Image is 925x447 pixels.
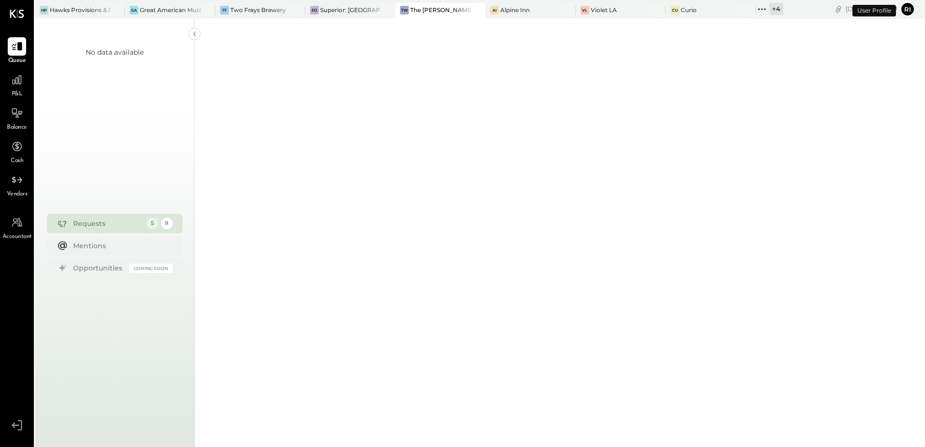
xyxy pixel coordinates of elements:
[0,137,33,165] a: Cash
[73,219,142,228] div: Requests
[310,6,319,15] div: SO
[500,6,530,14] div: Alpine Inn
[0,71,33,99] a: P&L
[12,90,23,99] span: P&L
[852,5,896,16] div: User Profile
[769,3,783,15] div: + 4
[50,6,110,14] div: Hawks Provisions & Public House
[320,6,381,14] div: Superior: [GEOGRAPHIC_DATA]
[0,171,33,199] a: Vendors
[230,6,286,14] div: Two Frays Brewery
[410,6,471,14] div: The [PERSON_NAME]
[2,233,32,241] span: Accountant
[11,157,23,165] span: Cash
[140,6,200,14] div: Great American Music Hall
[147,218,158,229] div: 5
[73,263,124,273] div: Opportunities
[0,213,33,241] a: Accountant
[7,123,27,132] span: Balance
[161,218,173,229] div: 9
[581,6,589,15] div: VL
[129,264,173,273] div: Coming Soon
[0,104,33,132] a: Balance
[40,6,48,15] div: HP
[130,6,138,15] div: GA
[591,6,617,14] div: Violet LA
[671,6,679,15] div: Cu
[834,4,843,14] div: copy link
[8,57,26,65] span: Queue
[400,6,409,15] div: TW
[0,37,33,65] a: Queue
[86,47,144,57] div: No data available
[73,241,168,251] div: Mentions
[681,6,697,14] div: Curio
[7,190,28,199] span: Vendors
[900,1,915,17] button: Ri
[846,4,897,14] div: [DATE]
[490,6,499,15] div: AI
[220,6,229,15] div: TF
